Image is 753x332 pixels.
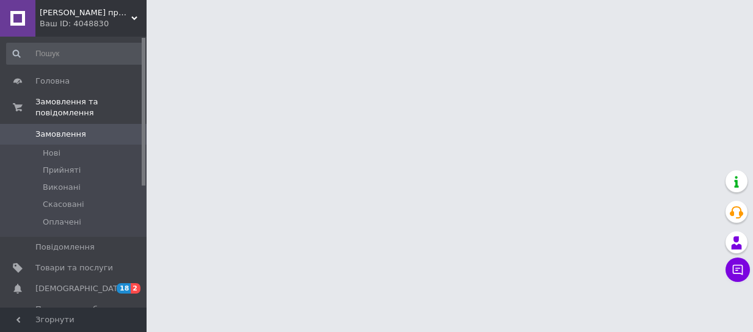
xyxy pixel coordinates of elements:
span: Товари та послуги [35,262,113,273]
span: Магазин прикрас "Злата" [40,7,131,18]
button: Чат з покупцем [726,258,750,282]
span: Оплачені [43,217,81,228]
span: [DEMOGRAPHIC_DATA] [35,283,126,294]
span: 2 [131,283,140,294]
span: Нові [43,148,60,159]
span: 18 [117,283,131,294]
span: Повідомлення [35,242,95,253]
span: Виконані [43,182,81,193]
span: Замовлення [35,129,86,140]
span: Скасовані [43,199,84,210]
span: Замовлення та повідомлення [35,96,147,118]
span: Головна [35,76,70,87]
input: Пошук [6,43,144,65]
span: Показники роботи компанії [35,304,113,326]
span: Прийняті [43,165,81,176]
div: Ваш ID: 4048830 [40,18,147,29]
